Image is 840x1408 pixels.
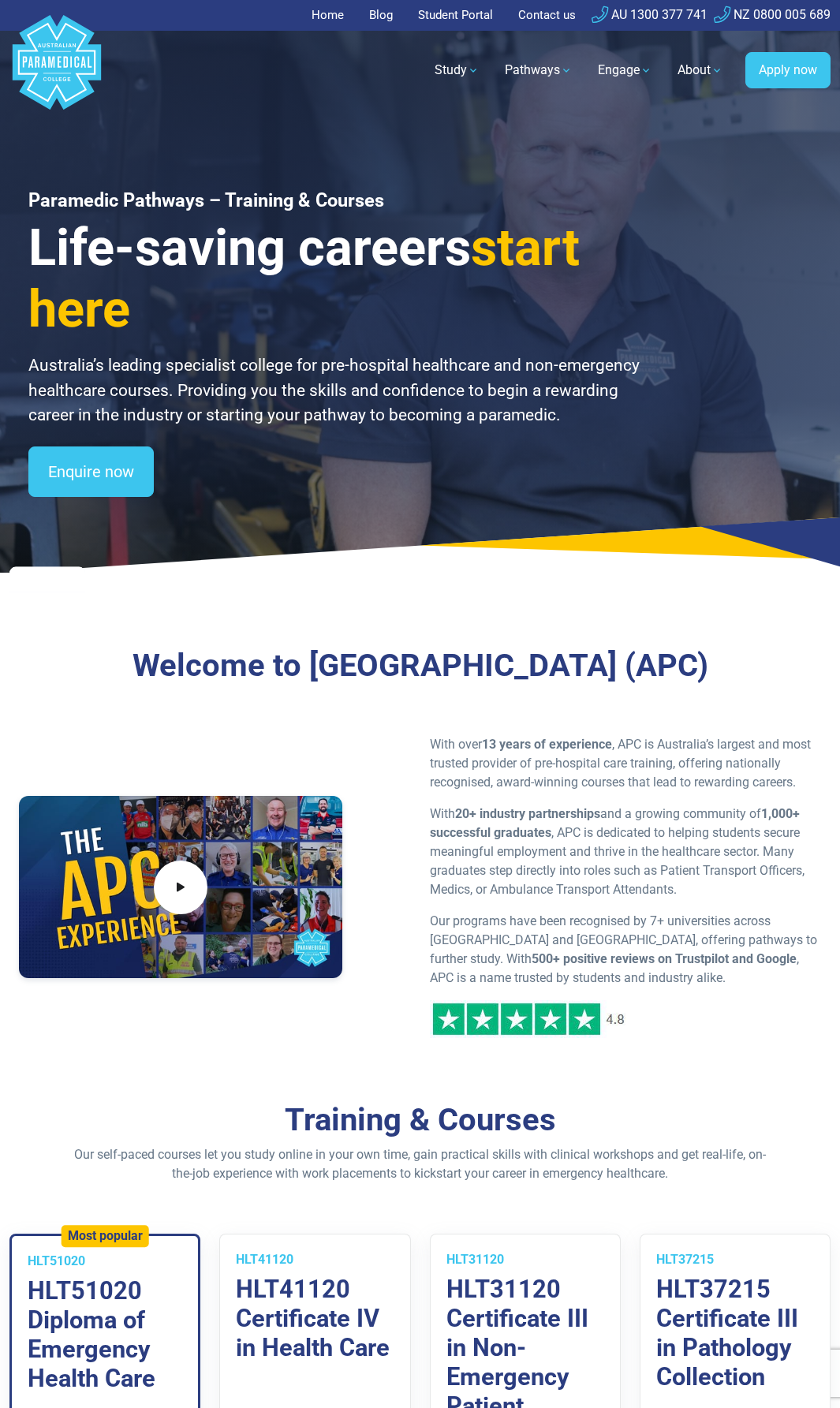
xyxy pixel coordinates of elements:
[28,218,644,341] h3: Life-saving careers
[446,1252,504,1267] span: HLT31120
[79,647,760,685] h3: Welcome to [GEOGRAPHIC_DATA] (APC)
[495,48,582,92] a: Pathways
[71,1101,769,1139] h2: Training & Courses
[28,1277,182,1394] h3: HLT51020 Diploma of Emergency Health Care
[532,951,797,966] strong: 500+ positive reviews on Trustpilot and Google
[656,1275,814,1392] h3: HLT37215 Certificate III in Pathology Collection
[9,31,104,110] a: Australian Paramedical College
[668,48,733,92] a: About
[745,52,831,88] a: Apply now
[482,737,612,752] strong: 13 years of experience
[28,446,154,497] a: Enquire now
[430,735,822,792] p: With over , APC is Australia’s largest and most trusted provider of pre-hospital care training, o...
[430,912,822,988] p: Our programs have been recognised by 7+ universities across [GEOGRAPHIC_DATA] and [GEOGRAPHIC_DAT...
[236,1252,293,1267] span: HLT41120
[425,48,489,92] a: Study
[71,1145,769,1183] p: Our self-paced courses let you study online in your own time, gain practical skills with clinical...
[714,7,831,22] a: NZ 0800 005 689
[28,189,644,211] h1: Paramedic Pathways – Training & Courses
[430,805,822,899] p: With and a growing community of , APC is dedicated to helping students secure meaningful employme...
[28,1253,85,1268] span: HLT51020
[656,1252,714,1267] span: HLT37215
[588,48,662,92] a: Engage
[236,1275,394,1363] h3: HLT41120 Certificate IV in Health Care
[592,7,707,22] a: AU 1300 377 741
[28,218,580,339] span: start here
[68,1229,143,1244] h5: Most popular
[28,353,644,428] p: Australia’s leading specialist college for pre-hospital healthcare and non-emergency healthcare c...
[455,806,600,821] strong: 20+ industry partnerships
